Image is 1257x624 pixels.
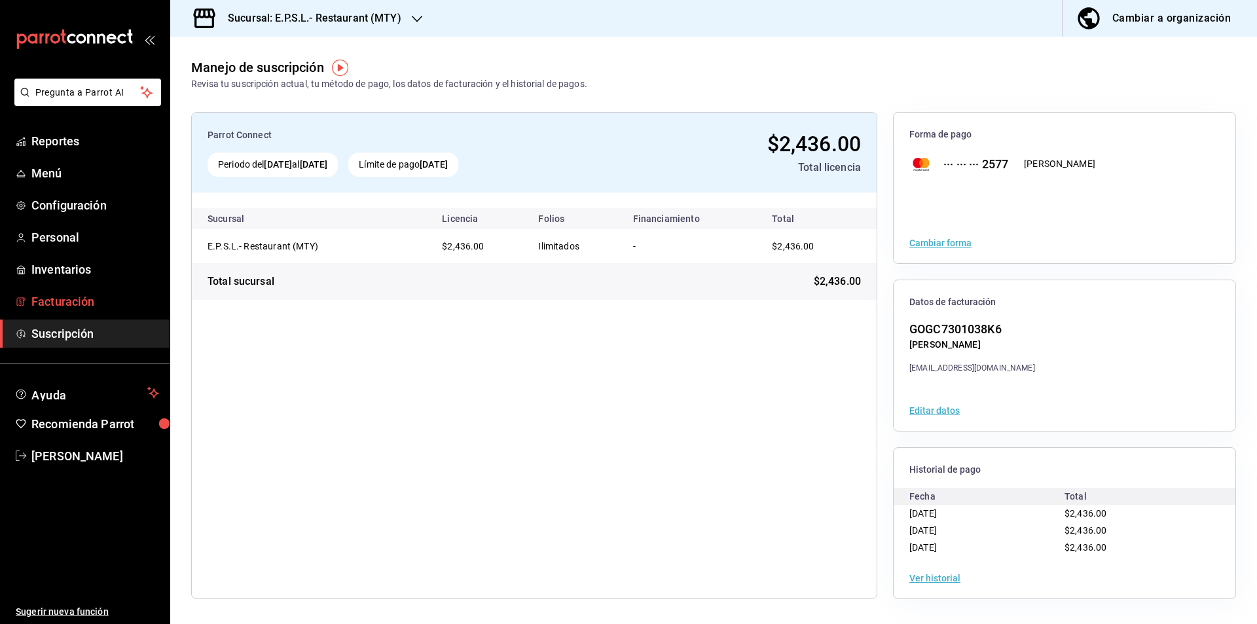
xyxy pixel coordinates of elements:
span: Historial de pago [909,464,1220,476]
div: [PERSON_NAME] [1024,157,1095,171]
div: E.P.S.L.- Restaurant (MTY) [208,240,338,253]
div: GOGC7301038K6 [909,320,1035,338]
div: Periodo del al [208,153,338,177]
th: Total [756,208,877,229]
th: Financiamiento [623,208,757,229]
span: $2,436.00 [1065,525,1106,536]
h3: Sucursal: E.P.S.L.- Restaurant (MTY) [217,10,401,26]
span: $2,436.00 [814,274,861,289]
div: Total licencia [618,160,861,175]
div: [DATE] [909,522,1065,539]
img: Tooltip marker [332,60,348,76]
span: $2,436.00 [767,132,861,156]
th: Folios [528,208,622,229]
span: $2,436.00 [772,241,814,251]
span: Datos de facturación [909,296,1220,308]
span: $2,436.00 [442,241,484,251]
button: Pregunta a Parrot AI [14,79,161,106]
span: Configuración [31,196,159,214]
strong: [DATE] [300,159,328,170]
div: [PERSON_NAME] [909,338,1035,352]
span: Facturación [31,293,159,310]
div: [EMAIL_ADDRESS][DOMAIN_NAME] [909,362,1035,374]
div: Parrot Connect [208,128,608,142]
button: open_drawer_menu [144,34,155,45]
a: Pregunta a Parrot AI [9,95,161,109]
span: Forma de pago [909,128,1220,141]
div: Revisa tu suscripción actual, tu método de pago, los datos de facturación y el historial de pagos. [191,77,587,91]
th: Licencia [431,208,528,229]
div: Manejo de suscripción [191,58,324,77]
td: Ilimitados [528,229,622,263]
span: Suscripción [31,325,159,342]
div: Cambiar a organización [1112,9,1231,28]
span: Sugerir nueva función [16,605,159,619]
div: Límite de pago [348,153,458,177]
span: Pregunta a Parrot AI [35,86,141,100]
span: Reportes [31,132,159,150]
div: [DATE] [909,539,1065,556]
span: Personal [31,229,159,246]
span: Inventarios [31,261,159,278]
span: [PERSON_NAME] [31,447,159,465]
td: - [623,229,757,263]
div: Fecha [909,488,1065,505]
span: Menú [31,164,159,182]
div: Sucursal [208,213,280,224]
div: [DATE] [909,505,1065,522]
strong: [DATE] [420,159,448,170]
button: Ver historial [909,574,960,583]
button: Cambiar forma [909,238,972,248]
span: Recomienda Parrot [31,415,159,433]
strong: [DATE] [264,159,292,170]
button: Editar datos [909,406,960,415]
div: Total [1065,488,1220,505]
span: $2,436.00 [1065,542,1106,553]
span: $2,436.00 [1065,508,1106,519]
div: ··· ··· ··· 2577 [933,155,1008,173]
div: Total sucursal [208,274,274,289]
span: Ayuda [31,385,142,401]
